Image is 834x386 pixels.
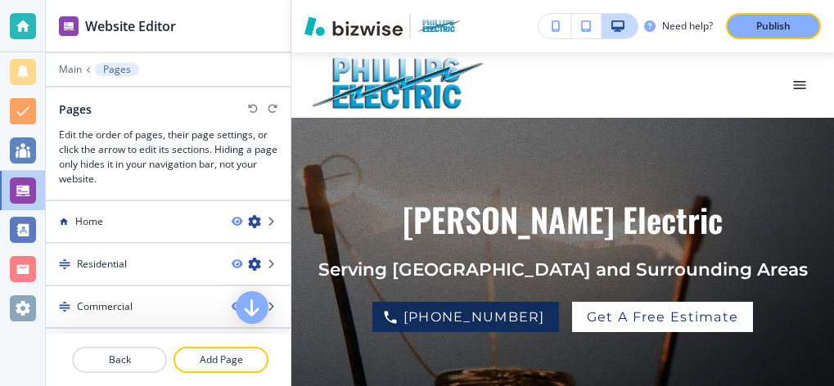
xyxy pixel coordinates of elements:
[756,19,791,34] p: Publish
[587,308,738,325] p: Get A Free Estimate
[59,16,79,36] img: editor icon
[75,214,103,229] h4: Home
[403,200,723,240] h1: [PERSON_NAME] Electric
[175,352,267,367] p: Add Page
[59,64,82,75] button: Main
[59,128,277,186] h3: Edit the order of pages, their page settings, or click the arrow to edit its sections. Hiding a p...
[59,101,92,118] h2: Pages
[403,308,545,325] p: [PHONE_NUMBER]
[662,19,713,34] h3: Need help?
[77,299,133,314] h4: Commercial
[46,201,291,244] div: Home
[372,302,559,332] div: (208) 280-2427
[74,352,165,367] p: Back
[726,13,821,39] button: Publish
[46,329,291,371] div: DragAgricultural
[103,64,131,75] p: Pages
[311,52,497,118] img: Phillips Electric
[95,63,139,76] button: Pages
[59,258,70,270] img: Drag
[785,70,814,100] button: Toggle hamburger navigation menu
[46,286,291,329] div: DragCommercial
[372,302,559,332] a: [PHONE_NUMBER]
[77,257,127,272] h4: Residential
[174,347,268,373] button: Add Page
[304,16,403,36] img: Bizwise Logo
[59,301,70,312] img: Drag
[318,258,808,280] span: Serving [GEOGRAPHIC_DATA] and Surrounding Areas
[46,244,291,286] div: DragResidential
[572,302,753,332] div: Get A Free Estimate
[72,347,167,373] button: Back
[85,16,176,36] h2: Website Editor
[417,18,462,34] img: Your Logo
